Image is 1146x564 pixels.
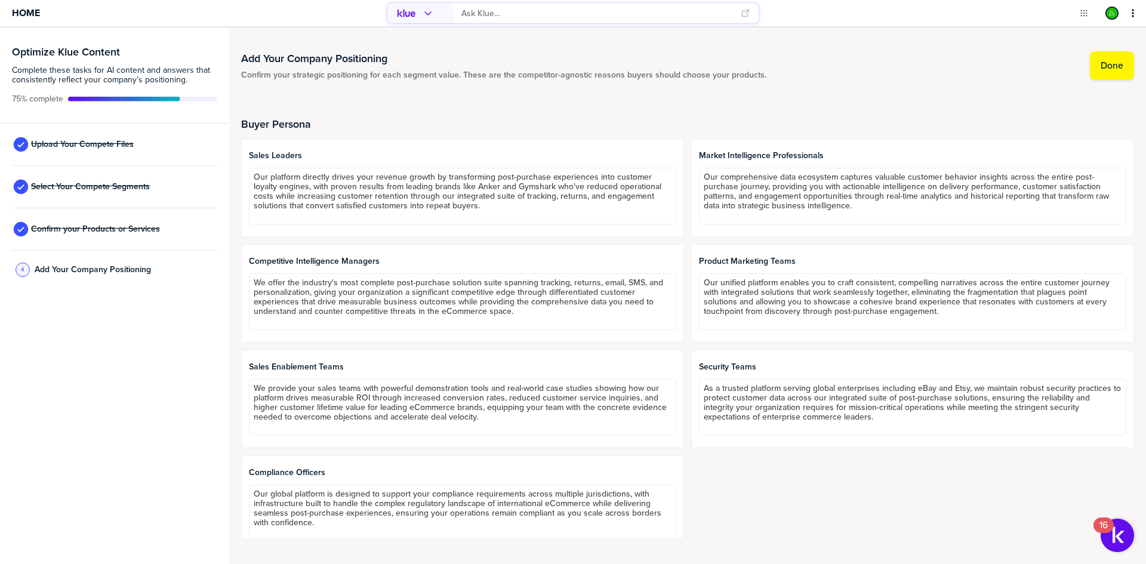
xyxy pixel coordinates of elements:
a: Edit Profile [1104,5,1120,21]
textarea: As a trusted platform serving global enterprises including eBay and Etsy, we maintain robust secu... [699,379,1126,436]
label: Done [1101,60,1123,72]
textarea: We offer the industry's most complete post-purchase solution suite spanning tracking, returns, em... [249,273,676,330]
img: 68efa1eb0dd1966221c28eaef6eec194-sml.png [1107,8,1117,19]
span: Complete these tasks for AI content and answers that consistently reflect your company’s position... [12,66,217,85]
button: Open Drop [1078,7,1090,19]
span: Security Teams [699,362,1126,372]
span: 4 [21,265,24,274]
textarea: Our global platform is designed to support your compliance requirements across multiple jurisdict... [249,485,676,541]
div: Zev L. [1105,7,1119,20]
span: Upload Your Compete Files [31,140,134,149]
h2: Buyer Persona [241,118,1134,130]
span: Market Intelligence professionals [699,151,1126,161]
textarea: We provide your sales teams with powerful demonstration tools and real-world case studies showing... [249,379,676,436]
span: Competitive Intelligence Managers [249,257,676,266]
textarea: Our platform directly drives your revenue growth by transforming post-purchase experiences into c... [249,168,676,224]
span: Select Your Compete Segments [31,182,150,192]
span: Sales Enablement Teams [249,362,676,372]
span: Sales Leaders [249,151,676,161]
input: Ask Klue... [461,4,734,23]
span: Product Marketing Teams [699,257,1126,266]
span: Active [12,94,63,104]
button: Done [1090,51,1134,80]
span: Home [12,8,40,18]
textarea: Our comprehensive data ecosystem captures valuable customer behavior insights across the entire p... [699,168,1126,224]
span: Compliance Officers [249,468,676,477]
span: Confirm your strategic positioning for each segment value. These are the competitor-agnostic reas... [241,70,766,80]
button: Open Resource Center, 16 new notifications [1101,519,1134,552]
h1: Add Your Company Positioning [241,51,766,66]
textarea: Our unified platform enables you to craft consistent, compelling narratives across the entire cus... [699,273,1126,330]
div: 16 [1099,525,1108,541]
span: Add Your Company Positioning [35,265,151,275]
h3: Optimize Klue Content [12,47,217,57]
span: Confirm your Products or Services [31,224,160,234]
